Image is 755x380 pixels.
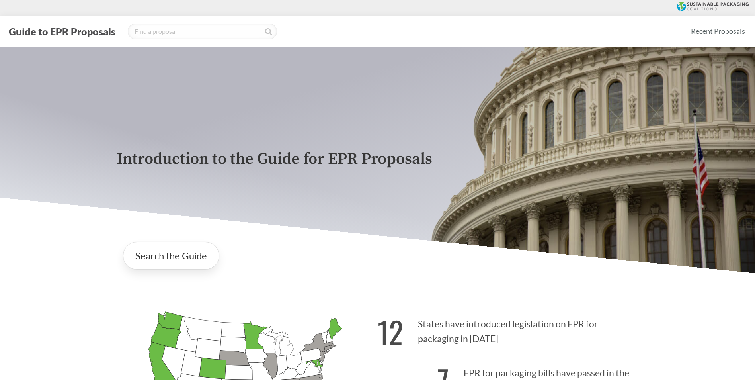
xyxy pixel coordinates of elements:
[378,309,403,354] strong: 12
[128,24,277,39] input: Find a proposal
[378,305,639,354] p: States have introduced legislation on EPR for packaging in [DATE]
[123,242,219,270] a: Search the Guide
[687,22,749,40] a: Recent Proposals
[117,150,639,168] p: Introduction to the Guide for EPR Proposals
[6,25,118,38] button: Guide to EPR Proposals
